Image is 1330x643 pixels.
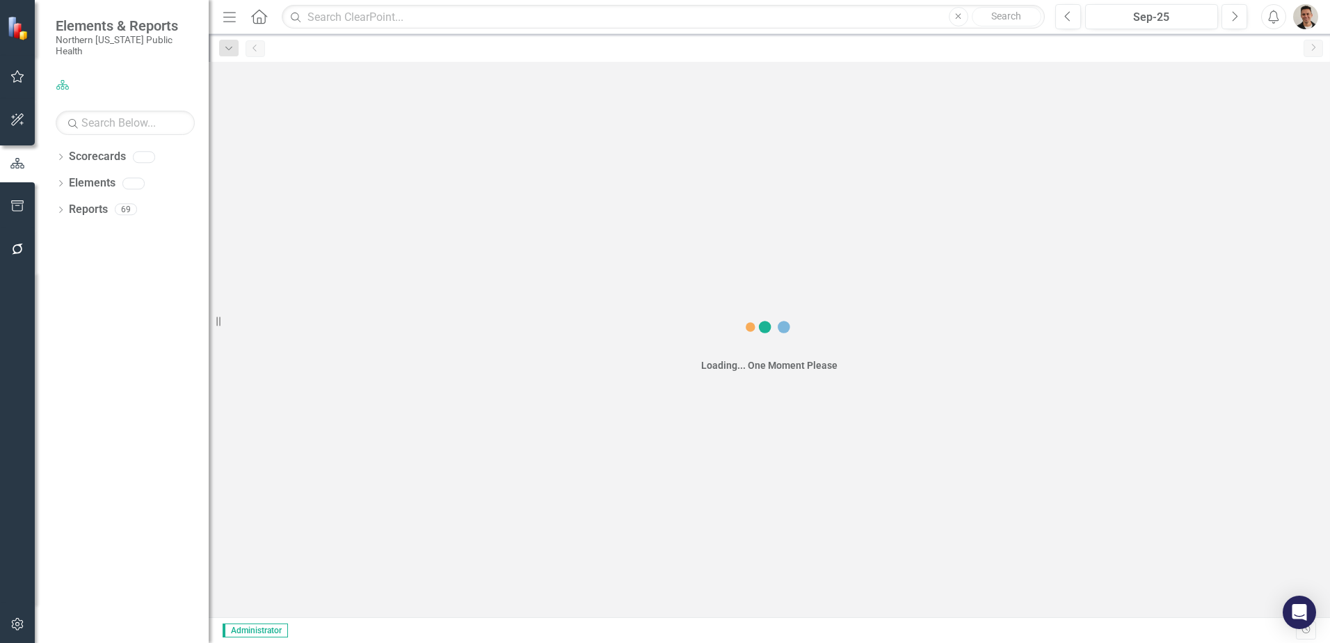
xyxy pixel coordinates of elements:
[56,34,195,57] small: Northern [US_STATE] Public Health
[56,17,195,34] span: Elements & Reports
[6,15,32,41] img: ClearPoint Strategy
[972,7,1041,26] button: Search
[69,175,115,191] a: Elements
[991,10,1021,22] span: Search
[56,111,195,135] input: Search Below...
[69,202,108,218] a: Reports
[1085,4,1218,29] button: Sep-25
[1293,4,1318,29] img: Mike Escobar
[1283,596,1316,629] div: Open Intercom Messenger
[282,5,1045,29] input: Search ClearPoint...
[1090,9,1213,26] div: Sep-25
[701,358,838,372] div: Loading... One Moment Please
[223,624,288,637] span: Administrator
[115,204,137,216] div: 69
[69,149,126,165] a: Scorecards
